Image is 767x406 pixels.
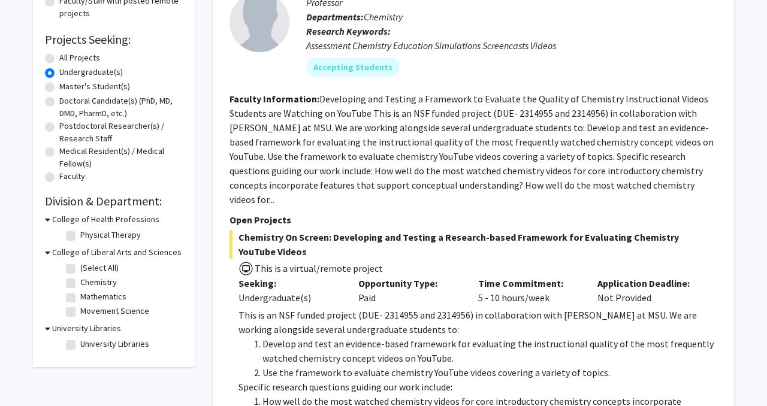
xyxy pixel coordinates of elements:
b: Departments: [306,11,364,23]
b: Faculty Information: [230,93,319,105]
label: Postdoctoral Researcher(s) / Research Staff [59,120,183,145]
li: Use the framework to evaluate chemistry YouTube videos covering a variety of topics. [262,365,717,380]
div: Paid [349,276,469,305]
p: This is an NSF funded project (DUE- 2314955 and 2314956) in collaboration with [PERSON_NAME] at M... [238,308,717,337]
p: Open Projects [230,213,717,227]
p: Specific research questions guiding our work include: [238,380,717,394]
div: Not Provided [588,276,708,305]
li: Develop and test an evidence-based framework for evaluating the instructional quality of the most... [262,337,717,365]
label: (Select All) [80,262,119,274]
label: University Libraries [80,338,149,350]
label: Physical Therapy [80,229,141,241]
label: Faculty [59,170,85,183]
h3: University Libraries [52,322,121,335]
h2: Projects Seeking: [45,32,183,47]
div: Undergraduate(s) [238,290,340,305]
span: Chemistry [364,11,403,23]
label: Master's Student(s) [59,80,130,93]
iframe: Chat [9,352,51,397]
div: Assessment Chemistry Education Simulations Screencasts Videos [306,38,717,53]
p: Application Deadline: [597,276,699,290]
b: Research Keywords: [306,25,391,37]
fg-read-more: Developing and Testing a Framework to Evaluate the Quality of Chemistry Instructional Videos Stud... [230,93,714,205]
label: All Projects [59,51,100,64]
label: Undergraduate(s) [59,66,123,78]
mat-chip: Accepting Students [306,57,400,77]
div: 5 - 10 hours/week [469,276,589,305]
p: Time Commitment: [478,276,580,290]
label: Doctoral Candidate(s) (PhD, MD, DMD, PharmD, etc.) [59,95,183,120]
label: Mathematics [80,290,126,303]
p: Seeking: [238,276,340,290]
h3: College of Health Professions [52,213,159,226]
label: Movement Science [80,305,149,317]
label: Medical Resident(s) / Medical Fellow(s) [59,145,183,170]
label: Chemistry [80,276,117,289]
span: Chemistry On Screen: Developing and Testing a Research-based Framework for Evaluating Chemistry Y... [230,230,717,259]
span: This is a virtual/remote project [253,262,383,274]
h3: College of Liberal Arts and Sciences [52,246,182,259]
p: Opportunity Type: [358,276,460,290]
h2: Division & Department: [45,194,183,208]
